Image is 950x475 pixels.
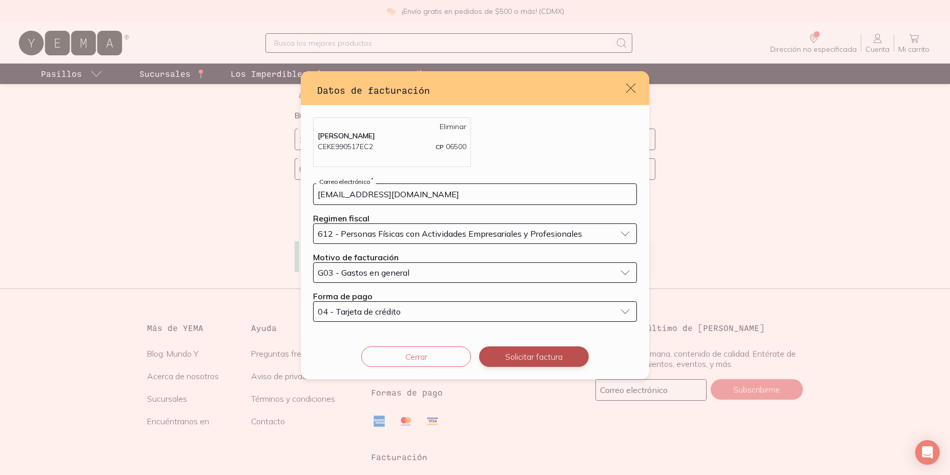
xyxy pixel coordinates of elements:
label: Regimen fiscal [313,213,369,223]
button: 612 - Personas Físicas con Actividades Empresariales y Profesionales [313,223,637,244]
a: Eliminar [440,122,466,131]
button: Solicitar factura [479,346,589,367]
div: default [301,71,649,379]
h3: Datos de facturación [317,84,625,97]
p: CEKE990517EC2 [318,141,373,152]
span: 04 - Tarjeta de crédito [318,307,401,316]
span: CP [436,143,444,151]
label: Motivo de facturación [313,252,399,262]
p: 06500 [436,141,466,152]
p: [PERSON_NAME] [318,131,466,140]
button: G03 - Gastos en general [313,262,637,283]
span: 612 - Personas Físicas con Actividades Empresariales y Profesionales [318,230,582,238]
div: Open Intercom Messenger [915,440,940,465]
button: Cerrar [361,346,471,367]
label: Forma de pago [313,291,373,301]
label: Correo electrónico [316,178,376,185]
button: 04 - Tarjeta de crédito [313,301,637,322]
span: G03 - Gastos en general [318,269,409,277]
